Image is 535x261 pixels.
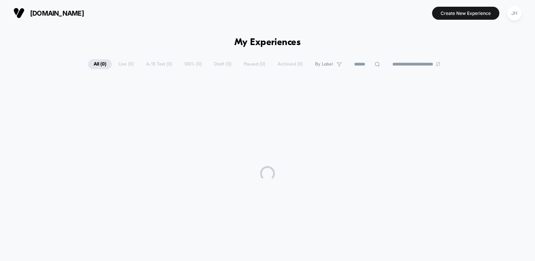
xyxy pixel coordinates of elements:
button: JH [505,6,524,21]
img: Visually logo [13,7,25,19]
div: JH [507,6,522,20]
button: Create New Experience [432,7,499,20]
span: By Label [315,61,333,67]
img: end [436,62,440,66]
span: All ( 0 ) [88,59,112,69]
button: [DOMAIN_NAME] [11,7,86,19]
h1: My Experiences [234,37,301,48]
span: [DOMAIN_NAME] [30,9,84,17]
